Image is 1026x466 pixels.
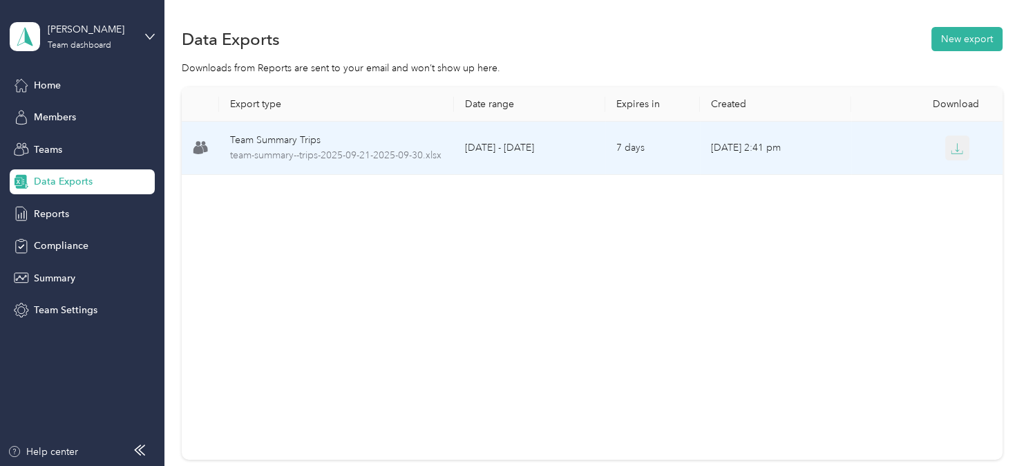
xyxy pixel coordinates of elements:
[34,303,97,317] span: Team Settings
[454,122,605,175] td: [DATE] - [DATE]
[48,41,111,50] div: Team dashboard
[230,148,442,163] span: team-summary--trips-2025-09-21-2025-09-30.xlsx
[219,87,453,122] th: Export type
[700,87,851,122] th: Created
[182,32,280,46] h1: Data Exports
[605,87,700,122] th: Expires in
[182,61,1003,75] div: Downloads from Reports are sent to your email and won’t show up here.
[34,110,76,124] span: Members
[700,122,851,175] td: [DATE] 2:41 pm
[454,87,605,122] th: Date range
[34,239,88,253] span: Compliance
[34,174,93,189] span: Data Exports
[230,133,442,148] div: Team Summary Trips
[949,389,1026,466] iframe: Everlance-gr Chat Button Frame
[34,207,69,221] span: Reports
[48,22,134,37] div: [PERSON_NAME]
[862,98,991,110] div: Download
[605,122,700,175] td: 7 days
[931,27,1003,51] button: New export
[34,271,75,286] span: Summary
[34,78,61,93] span: Home
[8,445,78,459] button: Help center
[34,142,62,157] span: Teams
